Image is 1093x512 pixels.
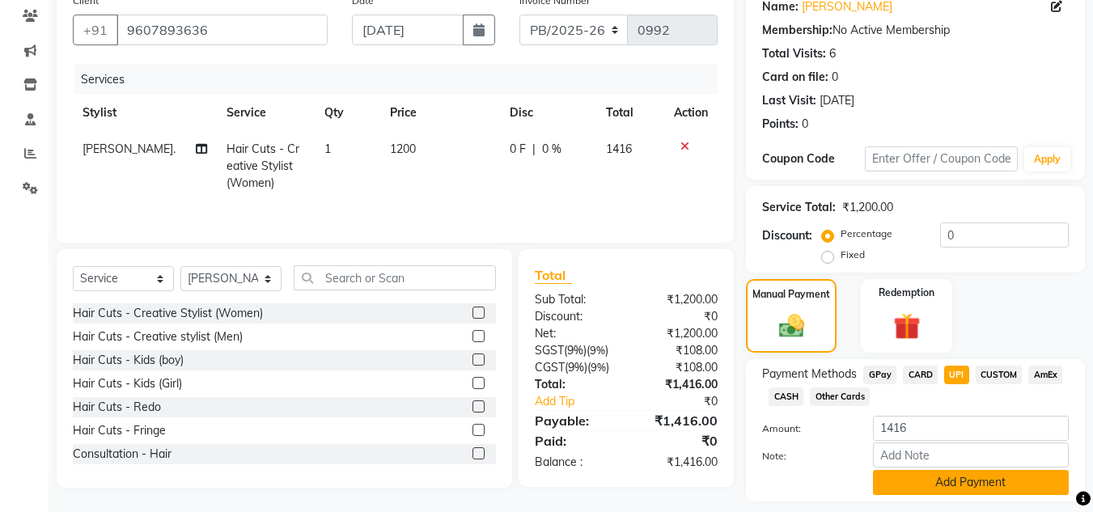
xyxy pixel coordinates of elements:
[535,360,587,374] span: CGST(9%)
[832,69,838,86] div: 0
[73,446,172,463] div: Consultation - Hair
[523,325,626,342] div: Net:
[873,416,1069,441] input: Amount
[596,95,665,131] th: Total
[885,310,929,343] img: _gift.svg
[1028,366,1062,384] span: AmEx
[73,328,243,345] div: Hair Cuts - Creative stylist (Men)
[626,411,730,430] div: ₹1,416.00
[227,142,299,190] span: Hair Cuts - Creative Stylist (Women)
[73,375,182,392] div: Hair Cuts - Kids (Girl)
[863,366,896,384] span: GPay
[591,361,606,374] span: 9%
[510,141,526,158] span: 0 F
[762,366,857,383] span: Payment Methods
[762,22,1069,39] div: No Active Membership
[324,142,331,156] span: 1
[523,342,626,359] div: ( )
[73,422,166,439] div: Hair Cuts - Fringe
[626,454,730,471] div: ₹1,416.00
[762,116,799,133] div: Points:
[542,141,561,158] span: 0 %
[73,95,217,131] th: Stylist
[523,431,626,451] div: Paid:
[83,142,176,156] span: [PERSON_NAME].
[523,393,643,410] a: Add Tip
[606,142,632,156] span: 1416
[626,431,730,451] div: ₹0
[762,199,836,216] div: Service Total:
[750,421,860,436] label: Amount:
[590,344,605,357] span: 9%
[762,92,816,109] div: Last Visit:
[771,311,812,341] img: _cash.svg
[117,15,328,45] input: Search by Name/Mobile/Email/Code
[523,376,626,393] div: Total:
[535,343,587,358] span: SGST(9%)
[523,291,626,308] div: Sub Total:
[315,95,380,131] th: Qty
[752,287,830,302] label: Manual Payment
[380,95,500,131] th: Price
[762,150,864,167] div: Coupon Code
[944,366,969,384] span: UPI
[769,387,803,406] span: CASH
[73,305,263,322] div: Hair Cuts - Creative Stylist (Women)
[841,248,865,262] label: Fixed
[217,95,316,131] th: Service
[762,22,832,39] div: Membership:
[873,442,1069,468] input: Add Note
[762,69,828,86] div: Card on file:
[523,411,626,430] div: Payable:
[879,286,934,300] label: Redemption
[523,308,626,325] div: Discount:
[500,95,596,131] th: Disc
[903,366,938,384] span: CARD
[532,141,536,158] span: |
[523,359,626,376] div: ( )
[535,267,572,284] span: Total
[976,366,1023,384] span: CUSTOM
[626,376,730,393] div: ₹1,416.00
[626,308,730,325] div: ₹0
[73,352,184,369] div: Hair Cuts - Kids (boy)
[390,142,416,156] span: 1200
[762,45,826,62] div: Total Visits:
[750,449,860,463] label: Note:
[626,359,730,376] div: ₹108.00
[294,265,496,290] input: Search or Scan
[626,291,730,308] div: ₹1,200.00
[73,15,118,45] button: +91
[820,92,854,109] div: [DATE]
[802,116,808,133] div: 0
[841,226,892,241] label: Percentage
[842,199,893,216] div: ₹1,200.00
[865,146,1018,171] input: Enter Offer / Coupon Code
[664,95,718,131] th: Action
[73,399,161,416] div: Hair Cuts - Redo
[762,227,812,244] div: Discount:
[829,45,836,62] div: 6
[810,387,870,406] span: Other Cards
[644,393,731,410] div: ₹0
[873,470,1069,495] button: Add Payment
[1024,147,1070,171] button: Apply
[626,325,730,342] div: ₹1,200.00
[626,342,730,359] div: ₹108.00
[74,65,730,95] div: Services
[523,454,626,471] div: Balance :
